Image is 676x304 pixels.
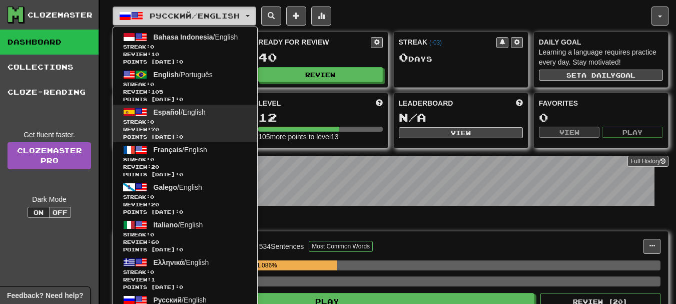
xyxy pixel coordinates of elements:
[259,241,304,251] div: 534 Sentences
[602,127,663,138] button: Play
[154,183,202,191] span: / English
[154,108,181,116] span: Español
[113,142,257,180] a: Français/EnglishStreak:0 Review:20Points [DATE]:0
[399,98,453,108] span: Leaderboard
[123,51,247,58] span: Review: 10
[123,126,247,133] span: Review: 70
[376,98,383,108] span: Score more points to level up
[123,156,247,163] span: Streak:
[8,130,91,140] div: Get fluent faster.
[154,146,207,154] span: / English
[399,37,496,47] div: Streak
[123,81,247,88] span: Streak:
[539,37,663,47] div: Daily Goal
[113,216,668,226] p: In Progress
[154,296,207,304] span: / English
[539,111,663,124] div: 0
[311,7,331,26] button: More stats
[123,171,247,178] span: Points [DATE]: 0
[123,58,247,66] span: Points [DATE]: 0
[154,108,206,116] span: / English
[539,127,600,138] button: View
[154,258,209,266] span: / English
[539,47,663,67] div: Learning a language requires practice every day. Stay motivated!
[627,156,668,167] button: Full History
[123,238,247,246] span: Review: 60
[28,207,50,218] button: On
[8,194,91,204] div: Dark Mode
[516,98,523,108] span: This week in points, UTC
[7,290,83,300] span: Open feedback widget
[154,33,238,41] span: / English
[258,111,382,124] div: 12
[123,201,247,208] span: Review: 20
[123,96,247,103] span: Points [DATE]: 0
[154,71,213,79] span: / Português
[258,51,382,64] div: 40
[258,37,370,47] div: Ready for Review
[150,231,154,237] span: 0
[258,98,281,108] span: Level
[8,142,91,169] a: ClozemasterPro
[150,119,154,125] span: 0
[154,221,178,229] span: Italiano
[123,208,247,216] span: Points [DATE]: 0
[154,258,184,266] span: Ελληνικά
[399,50,408,64] span: 0
[194,260,337,270] div: 31.086%
[429,39,442,46] a: (-03)
[113,7,256,26] button: Русский/English
[286,7,306,26] button: Add sentence to collection
[113,217,257,255] a: Italiano/EnglishStreak:0 Review:60Points [DATE]:0
[113,105,257,142] a: Español/EnglishStreak:0 Review:70Points [DATE]:0
[539,70,663,81] button: Seta dailygoal
[28,10,93,20] div: Clozemaster
[581,72,615,79] span: a daily
[123,246,247,253] span: Points [DATE]: 0
[258,132,382,142] div: 105 more points to level 13
[123,193,247,201] span: Streak:
[150,269,154,275] span: 0
[113,30,257,67] a: Bahasa Indonesia/EnglishStreak:0 Review:10Points [DATE]:0
[123,88,247,96] span: Review: 105
[123,133,247,141] span: Points [DATE]: 0
[123,43,247,51] span: Streak:
[113,67,257,105] a: English/PortuguêsStreak:0 Review:105Points [DATE]:0
[399,51,523,64] div: Day s
[123,268,247,276] span: Streak:
[154,296,182,304] span: Русский
[123,163,247,171] span: Review: 20
[258,67,382,82] button: Review
[309,241,373,252] button: Most Common Words
[261,7,281,26] button: Search sentences
[150,44,154,50] span: 0
[49,207,71,218] button: Off
[150,194,154,200] span: 0
[123,231,247,238] span: Streak:
[123,118,247,126] span: Streak:
[539,98,663,108] div: Favorites
[154,146,183,154] span: Français
[113,255,257,292] a: Ελληνικά/EnglishStreak:0 Review:1Points [DATE]:0
[154,221,203,229] span: / English
[154,183,177,191] span: Galego
[150,156,154,162] span: 0
[154,33,213,41] span: Bahasa Indonesia
[123,283,247,291] span: Points [DATE]: 0
[399,127,523,138] button: View
[150,12,240,20] span: Русский / English
[123,276,247,283] span: Review: 1
[399,110,426,124] span: N/A
[113,180,257,217] a: Galego/EnglishStreak:0 Review:20Points [DATE]:0
[154,71,179,79] span: English
[150,81,154,87] span: 0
